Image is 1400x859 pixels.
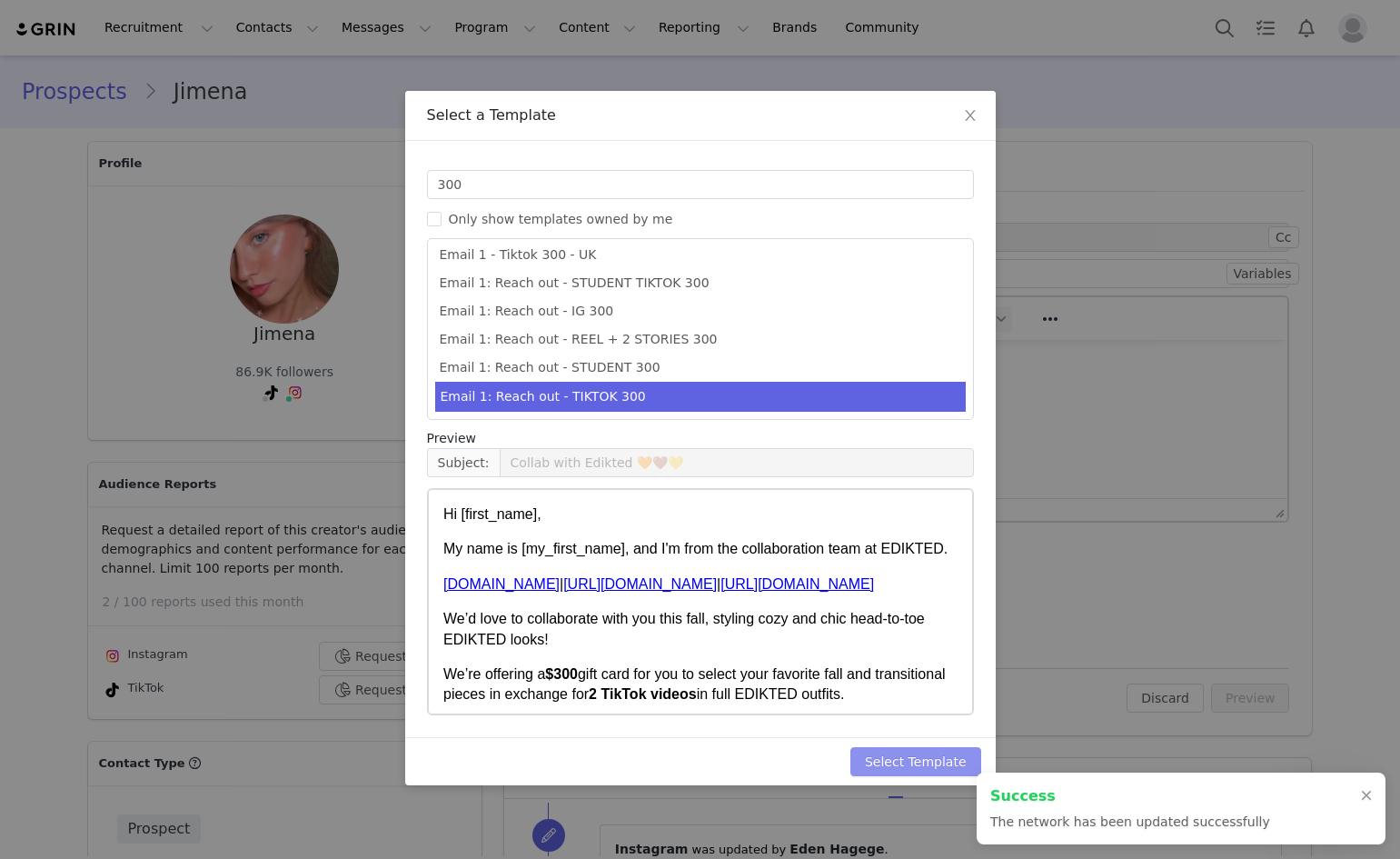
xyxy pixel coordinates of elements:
i: icon: close [963,108,978,123]
p: We’d love to collaborate with you this fall, styling cozy and chic head-to-toe EDIKTED looks! [15,119,529,160]
div: Select a Template [427,105,974,125]
strong: $300 [116,176,149,192]
span: Preview [427,429,477,448]
li: Email 1: Reach out - STUDENT TIKTOK 300 [435,269,966,297]
span: Subject: [427,448,500,477]
span: Only show templates owned by me [442,212,680,226]
button: Close [945,91,996,142]
p: My name is [my_first_name], and I'm from the collaboration team at EDIKTED. [15,49,529,69]
button: Select Template [850,747,981,776]
li: Email 1: Reach out - STUDENT 300 [435,354,966,382]
input: Search templates ... [427,170,974,199]
p: The network has been updated successfully [990,813,1270,832]
a: [URL][DOMAIN_NAME] [292,86,445,102]
body: Rich Text Area. Press ALT-0 for help. [15,15,746,35]
iframe: Rich Text Area [429,490,972,714]
li: Email 1: Reach out - TIKTOK 300 [435,382,966,412]
h2: Success [990,785,1270,807]
p: | | [15,85,529,105]
li: Email 1 - Tiktok 300 - UK [435,241,966,269]
p: We’re offering a gift card for you to select your favorite fall and transitional pieces in exchan... [15,175,529,215]
p: Hi [first_name], [15,15,529,35]
li: Email 1: Reach out - REEL + 2 STORIES 300 [435,325,966,354]
li: Email 1: Reach out - IG 300 [435,297,966,325]
a: [URL][DOMAIN_NAME] [134,86,288,102]
a: [DOMAIN_NAME] [15,86,131,102]
strong: 2 TikTok videos [160,196,268,212]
